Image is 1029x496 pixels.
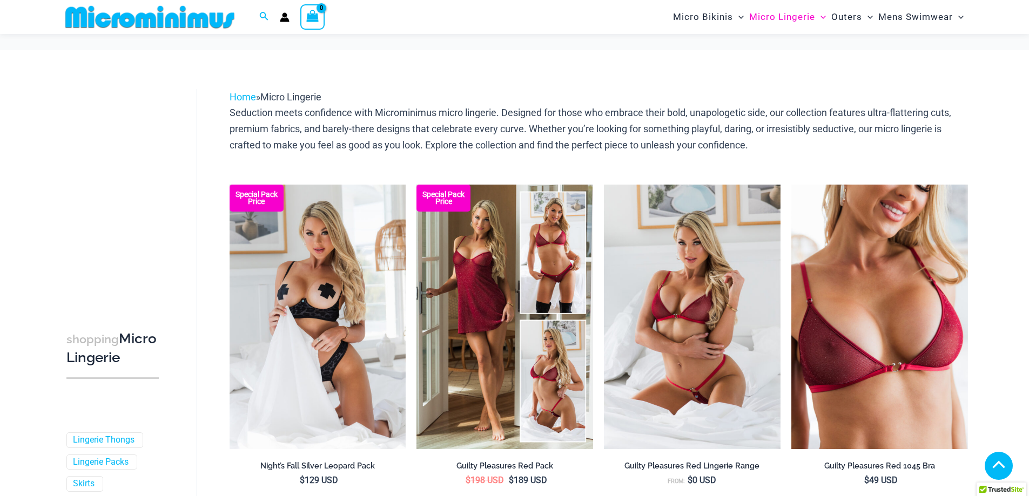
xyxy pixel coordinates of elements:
a: Skirts [73,478,95,490]
span: » [230,91,321,103]
img: Guilty Pleasures Red Collection Pack F [416,185,593,449]
h2: Guilty Pleasures Red Lingerie Range [604,461,781,471]
span: Menu Toggle [862,3,873,31]
a: Guilty Pleasures Red 1045 Bra 689 Micro 05Guilty Pleasures Red 1045 Bra 689 Micro 06Guilty Pleasu... [604,185,781,449]
a: Search icon link [259,10,269,24]
a: View Shopping Cart, empty [300,4,325,29]
span: $ [466,475,470,485]
bdi: 0 USD [688,475,716,485]
span: Micro Lingerie [749,3,815,31]
span: Mens Swimwear [878,3,953,31]
h2: Guilty Pleasures Red 1045 Bra [791,461,968,471]
span: $ [300,475,305,485]
b: Special Pack Price [230,191,284,205]
span: shopping [66,332,119,346]
img: MM SHOP LOGO FLAT [61,5,239,29]
span: From: [668,478,685,485]
span: Micro Bikinis [673,3,733,31]
a: Mens SwimwearMenu ToggleMenu Toggle [876,3,966,31]
bdi: 129 USD [300,475,338,485]
a: Guilty Pleasures Red Pack [416,461,593,475]
a: Guilty Pleasures Red Collection Pack F Guilty Pleasures Red Collection Pack BGuilty Pleasures Red... [416,185,593,449]
span: Menu Toggle [733,3,744,31]
img: Guilty Pleasures Red 1045 Bra 01 [791,185,968,449]
a: Nights Fall Silver Leopard 1036 Bra 6046 Thong 09v2 Nights Fall Silver Leopard 1036 Bra 6046 Thon... [230,185,406,449]
a: Home [230,91,256,103]
a: Guilty Pleasures Red 1045 Bra 01Guilty Pleasures Red 1045 Bra 02Guilty Pleasures Red 1045 Bra 02 [791,185,968,449]
bdi: 189 USD [509,475,547,485]
bdi: 49 USD [864,475,898,485]
img: Guilty Pleasures Red 1045 Bra 689 Micro 05 [604,185,781,449]
a: Night’s Fall Silver Leopard Pack [230,461,406,475]
a: Lingerie Packs [73,457,129,468]
img: Nights Fall Silver Leopard 1036 Bra 6046 Thong 09v2 [230,185,406,449]
bdi: 198 USD [466,475,504,485]
span: $ [864,475,869,485]
p: Seduction meets confidence with Microminimus micro lingerie. Designed for those who embrace their... [230,105,968,153]
a: Account icon link [280,12,290,22]
a: Lingerie Thongs [73,434,134,446]
a: Micro BikinisMenu ToggleMenu Toggle [670,3,746,31]
nav: Site Navigation [669,2,969,32]
a: Guilty Pleasures Red Lingerie Range [604,461,781,475]
a: OutersMenu ToggleMenu Toggle [829,3,876,31]
span: Menu Toggle [815,3,826,31]
span: Micro Lingerie [260,91,321,103]
iframe: TrustedSite Certified [66,80,164,296]
span: Outers [831,3,862,31]
h3: Micro Lingerie [66,330,159,367]
a: Micro LingerieMenu ToggleMenu Toggle [746,3,829,31]
span: $ [509,475,514,485]
h2: Guilty Pleasures Red Pack [416,461,593,471]
span: Menu Toggle [953,3,964,31]
h2: Night’s Fall Silver Leopard Pack [230,461,406,471]
a: Guilty Pleasures Red 1045 Bra [791,461,968,475]
span: $ [688,475,692,485]
b: Special Pack Price [416,191,470,205]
